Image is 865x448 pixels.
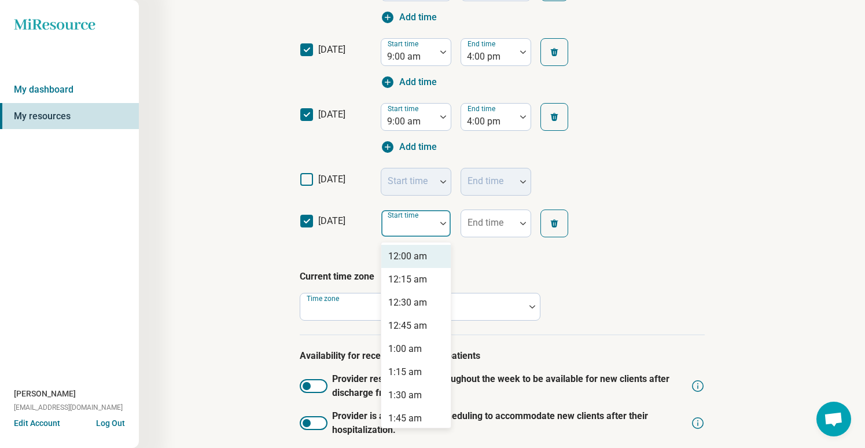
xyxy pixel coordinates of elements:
span: Provider is able to adjust scheduling to accommodate new clients after their hospitalization. [332,409,686,437]
span: [DATE] [318,174,345,185]
button: Edit Account [14,417,60,429]
div: 12:15 am [388,273,427,287]
p: Current time zone [300,270,705,284]
div: 12:00 am [388,249,427,263]
span: [PERSON_NAME] [14,388,76,400]
div: 1:15 am [388,365,422,379]
button: Add time [381,10,437,24]
div: 12:45 am [388,319,427,333]
label: Start time [388,211,421,219]
div: 1:45 am [388,412,422,425]
span: [DATE] [318,44,345,55]
label: End time [468,105,498,113]
label: Start time [388,40,421,48]
div: 1:00 am [388,342,422,356]
span: Add time [399,75,437,89]
label: Start time [388,105,421,113]
label: Time zone [307,295,341,303]
a: Open chat [816,402,851,436]
span: Add time [399,10,437,24]
span: Provider reserves times throughout the week to be available for new clients after discharge from ... [332,372,686,400]
button: Log Out [96,417,125,427]
span: [DATE] [318,109,345,120]
div: 12:30 am [388,296,427,310]
label: End time [468,40,498,48]
div: 1:30 am [388,388,422,402]
span: Add time [399,140,437,154]
button: Add time [381,75,437,89]
label: End time [468,217,503,228]
span: [DATE] [318,215,345,226]
button: Add time [381,140,437,154]
span: [EMAIL_ADDRESS][DOMAIN_NAME] [14,402,123,413]
p: Availability for recently discharged patients [300,349,705,363]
